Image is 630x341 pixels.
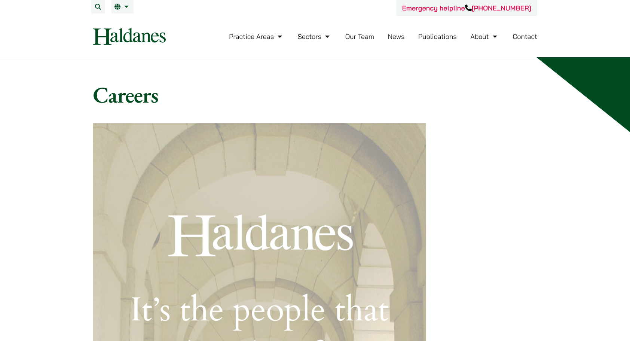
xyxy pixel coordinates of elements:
[229,32,284,41] a: Practice Areas
[402,4,531,12] a: Emergency helpline[PHONE_NUMBER]
[93,28,166,45] img: Logo of Haldanes
[470,32,499,41] a: About
[513,32,537,41] a: Contact
[388,32,405,41] a: News
[114,4,131,10] a: EN
[418,32,457,41] a: Publications
[93,81,537,108] h1: Careers
[298,32,331,41] a: Sectors
[345,32,374,41] a: Our Team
